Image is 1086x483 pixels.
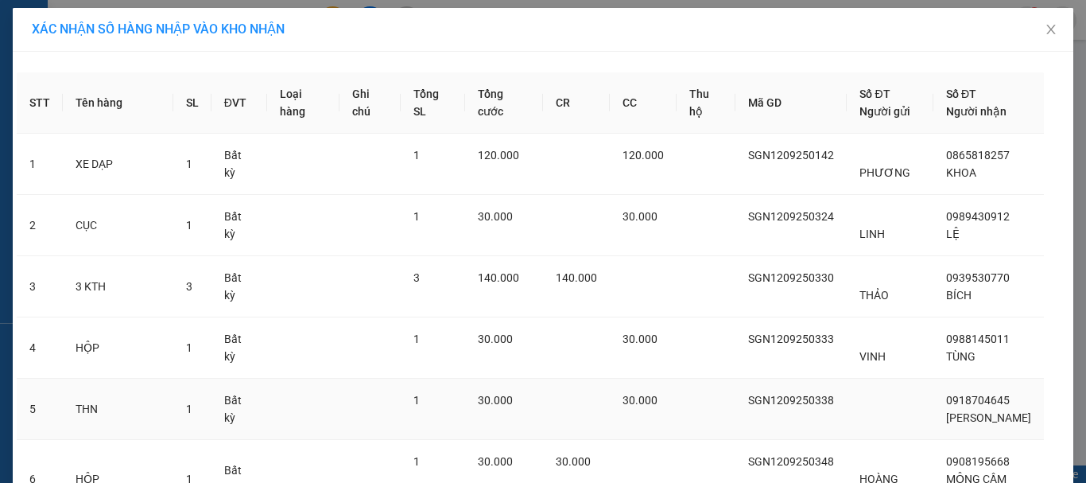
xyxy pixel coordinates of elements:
span: 140.000 [556,271,597,284]
span: 0918704645 [946,394,1010,407]
td: 1 [17,134,63,195]
span: KHOA [946,166,976,179]
th: CC [610,72,677,134]
th: STT [17,72,63,134]
td: 5 [17,379,63,440]
span: VINH [859,350,886,363]
span: 30.000 [623,394,657,407]
span: close [1045,23,1057,36]
span: 120.000 [478,149,519,162]
span: 120.000 [623,149,664,162]
th: SL [173,72,211,134]
span: BÍCH [946,289,972,302]
td: XE DẠP [63,134,173,195]
td: Bất kỳ [211,317,267,379]
span: SGN1209250330 [748,271,834,284]
span: PHƯƠNG [859,166,910,179]
td: Bất kỳ [211,256,267,317]
span: 1 [186,341,192,354]
td: 3 [17,256,63,317]
span: 1 [413,394,420,407]
span: LINH [859,228,885,240]
span: 3 [186,280,192,293]
td: Bất kỳ [211,195,267,256]
th: Thu hộ [677,72,736,134]
span: 0989430912 [946,210,1010,223]
th: CR [543,72,610,134]
th: Ghi chú [339,72,401,134]
span: 30.000 [478,210,513,223]
td: 3 KTH [63,256,173,317]
th: Mã GD [735,72,847,134]
span: TÙNG [946,350,975,363]
span: 0988145011 [946,333,1010,345]
span: 30.000 [556,455,591,468]
span: 3 [413,271,420,284]
span: 30.000 [623,210,657,223]
span: 30.000 [478,394,513,407]
span: 1 [413,455,420,468]
th: Tổng SL [401,72,465,134]
span: 140.000 [478,271,519,284]
td: CỤC [63,195,173,256]
span: 1 [413,149,420,162]
span: 1 [186,219,192,232]
span: 0939530770 [946,271,1010,284]
span: SGN1209250338 [748,394,834,407]
span: LỆ [946,228,960,240]
span: 1 [413,333,420,345]
span: XÁC NHẬN SỐ HÀNG NHẬP VÀO KHO NHẬN [32,21,285,37]
td: THN [63,379,173,440]
span: 30.000 [623,333,657,345]
span: 1 [186,158,192,170]
span: 30.000 [478,333,513,345]
span: Người gửi [859,105,910,118]
td: Bất kỳ [211,379,267,440]
span: THẢO [859,289,889,302]
span: SGN1209250348 [748,455,834,468]
span: SGN1209250324 [748,210,834,223]
span: 30.000 [478,455,513,468]
td: Bất kỳ [211,134,267,195]
span: 1 [413,210,420,223]
td: 4 [17,317,63,379]
span: SGN1209250333 [748,333,834,345]
span: 0908195668 [946,455,1010,468]
th: ĐVT [211,72,267,134]
th: Tên hàng [63,72,173,134]
span: SGN1209250142 [748,149,834,162]
th: Tổng cước [465,72,542,134]
span: 1 [186,403,192,415]
th: Loại hàng [267,72,340,134]
span: Người nhận [946,105,1006,118]
button: Close [1029,8,1073,53]
span: Số ĐT [946,88,976,100]
span: Số ĐT [859,88,890,100]
span: 0865818257 [946,149,1010,162]
span: [PERSON_NAME] [946,411,1031,424]
td: HỘP [63,317,173,379]
td: 2 [17,195,63,256]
